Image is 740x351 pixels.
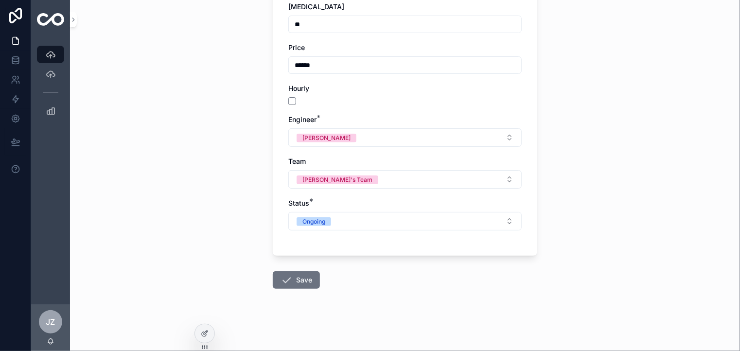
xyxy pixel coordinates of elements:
button: Select Button [288,170,522,189]
span: Hourly [288,84,309,92]
div: Ongoing [302,217,325,226]
button: Select Button [288,212,522,230]
span: Status [288,199,309,207]
span: JZ [46,316,55,328]
img: App logo [37,13,64,26]
span: [MEDICAL_DATA] [288,2,344,11]
span: Engineer [288,115,317,123]
span: Price [288,43,305,52]
button: Select Button [288,128,522,147]
div: scrollable content [31,39,70,132]
button: Save [273,271,320,289]
span: Team [288,157,306,165]
div: [PERSON_NAME] [302,134,351,142]
div: [PERSON_NAME]'s Team [302,175,372,184]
